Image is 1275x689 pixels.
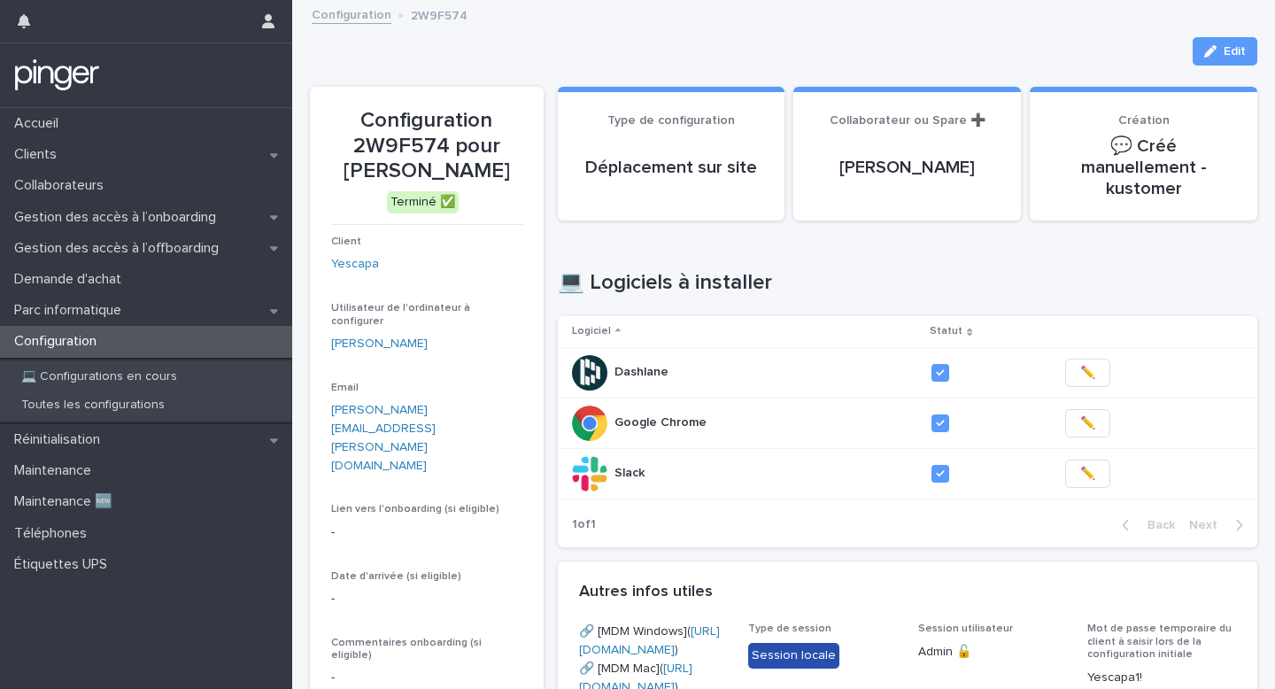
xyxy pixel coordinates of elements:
p: 1 of 1 [558,503,610,546]
tr: DashlaneDashlane ✏️ [558,347,1258,398]
span: Email [331,383,359,393]
p: - [331,669,522,687]
button: ✏️ [1065,359,1110,387]
p: Maintenance [7,462,105,479]
button: Next [1182,517,1257,533]
a: [PERSON_NAME] [331,335,428,353]
span: Lien vers l'onboarding (si eligible) [331,504,499,515]
p: - [331,590,522,608]
p: Demande d'achat [7,271,135,288]
button: ✏️ [1065,460,1110,488]
p: 💬 Créé manuellement - kustomer [1051,135,1236,199]
span: Type de configuration [607,114,735,127]
button: ✏️ [1065,409,1110,437]
p: Toutes les configurations [7,398,179,413]
p: Gestion des accès à l’onboarding [7,209,230,226]
a: Configuration [312,4,391,24]
p: Déplacement sur site [579,157,764,178]
tr: SlackSlack ✏️ [558,448,1258,499]
p: Parc informatique [7,302,135,319]
p: Téléphones [7,525,101,542]
p: Étiquettes UPS [7,556,121,573]
h1: 💻 Logiciels à installer [558,270,1258,296]
p: Yescapa1! [1087,669,1236,687]
p: Accueil [7,115,73,132]
p: 2W9F574 [411,4,467,24]
a: Yescapa [331,255,379,274]
div: Session locale [748,643,839,669]
span: Création [1118,114,1170,127]
p: Dashlane [614,361,672,380]
span: Collaborateur ou Spare ➕ [830,114,985,127]
span: Edit [1224,45,1246,58]
span: ✏️ [1080,364,1095,382]
span: Session utilisateur [918,623,1013,634]
p: Slack [614,462,648,481]
p: Admin 🔓 [918,643,1067,662]
span: Date d'arrivée (si eligible) [331,571,461,582]
p: Statut [930,321,962,341]
p: Collaborateurs [7,177,118,194]
p: Google Chrome [614,412,710,430]
p: - [331,523,522,542]
p: Configuration [7,333,111,350]
a: [PERSON_NAME][EMAIL_ADDRESS][PERSON_NAME][DOMAIN_NAME] [331,404,436,471]
span: Utilisateur de l'ordinateur à configurer [331,303,470,326]
p: 💻 Configurations en cours [7,369,191,384]
button: Edit [1193,37,1257,66]
span: Commentaires onboarding (si eligible) [331,638,482,661]
div: Terminé ✅ [387,191,459,213]
span: Back [1137,519,1175,531]
p: Clients [7,146,71,163]
tr: Google ChromeGoogle Chrome ✏️ [558,398,1258,448]
span: Mot de passe temporaire du client à saisir lors de la configuration initiale [1087,623,1232,660]
p: Configuration 2W9F574 pour [PERSON_NAME] [331,108,522,184]
span: Next [1189,519,1228,531]
p: [PERSON_NAME] [815,157,1000,178]
span: ✏️ [1080,465,1095,483]
span: Client [331,236,361,247]
p: Logiciel [572,321,611,341]
p: Réinitialisation [7,431,114,448]
p: Maintenance 🆕 [7,493,127,510]
p: Gestion des accès à l’offboarding [7,240,233,257]
img: mTgBEunGTSyRkCgitkcU [14,58,100,93]
h2: Autres infos utiles [579,583,713,602]
span: ✏️ [1080,414,1095,432]
button: Back [1108,517,1182,533]
span: Type de session [748,623,831,634]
